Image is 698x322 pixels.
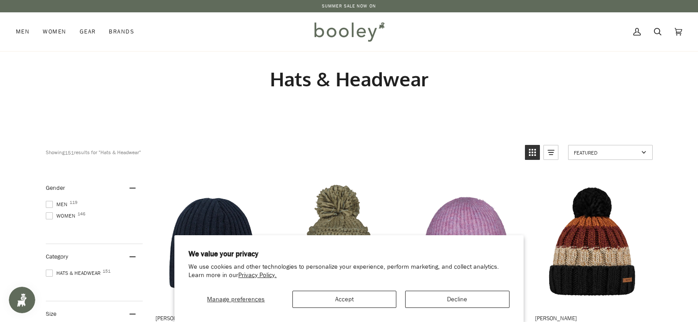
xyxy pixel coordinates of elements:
[109,27,134,36] span: Brands
[543,145,558,160] a: View list mode
[188,291,283,308] button: Manage preferences
[16,12,36,51] a: Men
[154,183,271,300] img: Barts Haakon Beanie Navy - Booley Galway
[46,310,56,318] span: Size
[65,149,74,156] b: 151
[102,12,141,51] a: Brands
[207,295,265,303] span: Manage preferences
[70,200,78,205] span: 119
[9,287,35,313] iframe: Button to open loyalty program pop-up
[188,263,510,280] p: We use cookies and other technologies to personalize your experience, perform marketing, and coll...
[281,183,397,300] img: Barts Jasmin Beanie Light Army - Booley Galway
[73,12,103,51] a: Gear
[155,314,270,322] span: [PERSON_NAME]
[46,269,103,277] span: Hats & Headwear
[46,200,70,208] span: Men
[16,27,30,36] span: Men
[568,145,653,160] a: Sort options
[407,183,524,300] img: Barts Witzia Beanie Berry - Booley Galway
[78,212,85,216] span: 146
[292,291,397,308] button: Accept
[574,149,639,156] span: Featured
[310,19,388,44] img: Booley
[46,67,653,91] h1: Hats & Headwear
[46,184,65,192] span: Gender
[322,3,376,9] a: SUMMER SALE NOW ON
[188,249,510,259] h2: We value your privacy
[103,269,111,274] span: 151
[43,27,66,36] span: Women
[80,27,96,36] span: Gear
[238,271,277,279] a: Privacy Policy.
[46,145,518,160] div: Showing results for "Hats & Headwear"
[525,145,540,160] a: View grid mode
[36,12,73,51] a: Women
[534,183,650,300] img: Barts Wilhelm Beanie Burgundy - Booley Galway
[46,212,78,220] span: Women
[535,314,649,322] span: [PERSON_NAME]
[46,252,68,261] span: Category
[405,291,510,308] button: Decline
